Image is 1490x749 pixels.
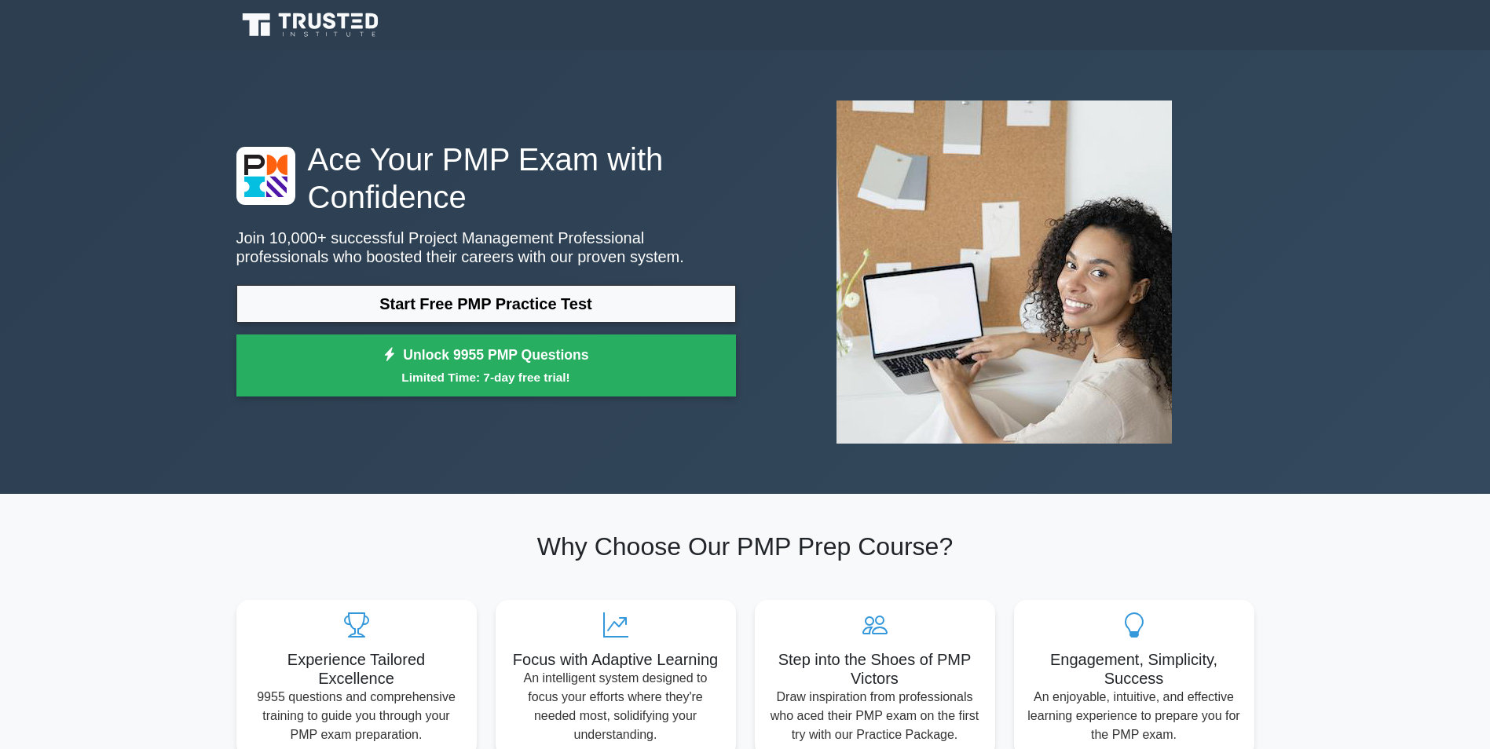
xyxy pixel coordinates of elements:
[508,650,723,669] h5: Focus with Adaptive Learning
[767,688,983,744] p: Draw inspiration from professionals who aced their PMP exam on the first try with our Practice Pa...
[256,368,716,386] small: Limited Time: 7-day free trial!
[249,650,464,688] h5: Experience Tailored Excellence
[767,650,983,688] h5: Step into the Shoes of PMP Victors
[236,141,736,216] h1: Ace Your PMP Exam with Confidence
[236,334,736,397] a: Unlock 9955 PMP QuestionsLimited Time: 7-day free trial!
[1027,650,1242,688] h5: Engagement, Simplicity, Success
[236,285,736,323] a: Start Free PMP Practice Test
[236,532,1254,561] h2: Why Choose Our PMP Prep Course?
[236,228,736,266] p: Join 10,000+ successful Project Management Professional professionals who boosted their careers w...
[249,688,464,744] p: 9955 questions and comprehensive training to guide you through your PMP exam preparation.
[508,669,723,744] p: An intelligent system designed to focus your efforts where they're needed most, solidifying your ...
[1027,688,1242,744] p: An enjoyable, intuitive, and effective learning experience to prepare you for the PMP exam.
